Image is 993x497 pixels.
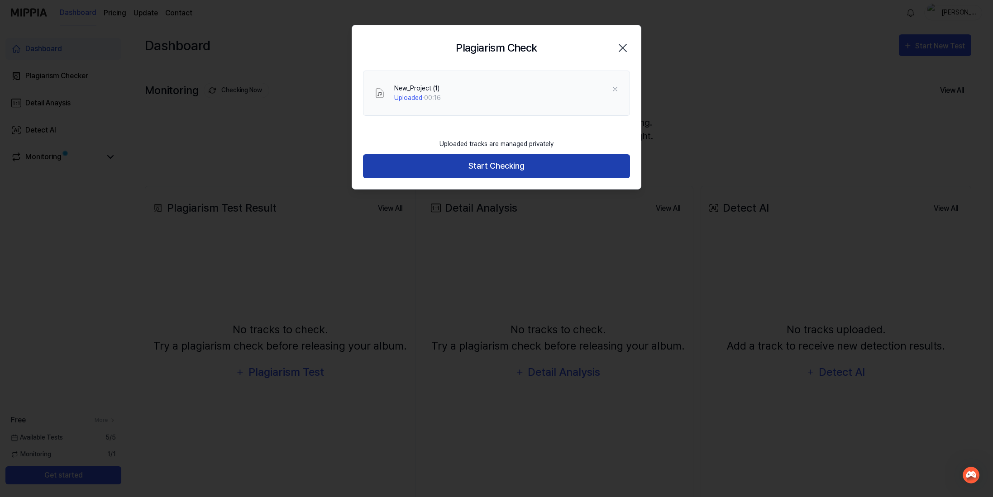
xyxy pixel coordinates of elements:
[434,134,559,154] div: Uploaded tracks are managed privately
[394,94,422,101] span: Uploaded
[374,88,385,99] img: File Select
[363,154,630,178] button: Start Checking
[456,40,537,56] h2: Plagiarism Check
[394,93,441,103] div: · 00:16
[394,84,441,93] div: New_Project (1)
